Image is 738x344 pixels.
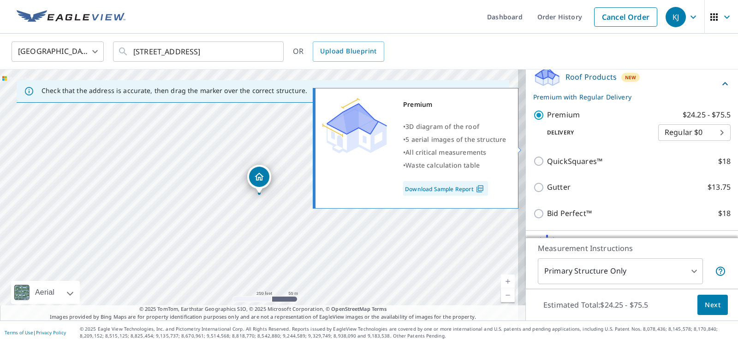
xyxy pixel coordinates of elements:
a: Download Sample Report [403,181,488,196]
span: New [625,74,637,81]
div: • [403,133,506,146]
div: Roof ProductsNewPremium with Regular Delivery [533,66,731,102]
a: Current Level 17, Zoom In [501,274,515,288]
span: All critical measurements [405,148,486,157]
button: Next [697,295,728,315]
p: QuickSquares™ [547,156,602,167]
a: Upload Blueprint [313,41,384,62]
img: Premium [322,98,387,153]
a: OpenStreetMap [331,305,370,312]
a: Terms of Use [5,329,33,336]
a: Terms [372,305,387,312]
input: Search by address or latitude-longitude [133,39,265,64]
p: Bid Perfect™ [547,208,592,219]
span: 5 aerial images of the structure [405,135,506,144]
div: • [403,159,506,172]
div: [GEOGRAPHIC_DATA] [12,39,104,64]
p: Delivery [533,128,658,137]
div: Aerial [11,281,80,304]
p: Measurement Instructions [538,243,726,254]
img: EV Logo [17,10,125,24]
p: Roof Products [565,71,617,82]
img: Pdf Icon [474,185,486,193]
span: Next [705,299,720,311]
p: $18 [718,208,731,219]
div: • [403,120,506,133]
a: Current Level 17, Zoom Out [501,288,515,302]
div: Regular $0 [658,120,731,146]
p: $18 [718,156,731,167]
div: Solar ProductsNew [533,234,731,261]
a: Privacy Policy [36,329,66,336]
p: Check that the address is accurate, then drag the marker over the correct structure. [42,87,307,95]
div: Aerial [32,281,57,304]
a: Cancel Order [594,7,657,27]
div: Premium [403,98,506,111]
p: $13.75 [708,181,731,193]
p: Premium [547,109,580,121]
div: Dropped pin, building 1, Residential property, 2777 Chestnut Run Rd York, PA 17402 [247,165,271,193]
span: 3D diagram of the roof [405,122,479,131]
p: Gutter [547,181,571,193]
p: © 2025 Eagle View Technologies, Inc. and Pictometry International Corp. All Rights Reserved. Repo... [80,326,733,339]
span: Waste calculation table [405,161,480,169]
p: $24.25 - $75.5 [683,109,731,121]
div: Primary Structure Only [538,258,703,284]
span: © 2025 TomTom, Earthstar Geographics SIO, © 2025 Microsoft Corporation, © [139,305,387,313]
p: Premium with Regular Delivery [533,92,720,102]
div: • [403,146,506,159]
p: Estimated Total: $24.25 - $75.5 [536,295,656,315]
div: KJ [666,7,686,27]
div: OR [293,41,384,62]
span: Upload Blueprint [320,46,376,57]
p: | [5,330,66,335]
